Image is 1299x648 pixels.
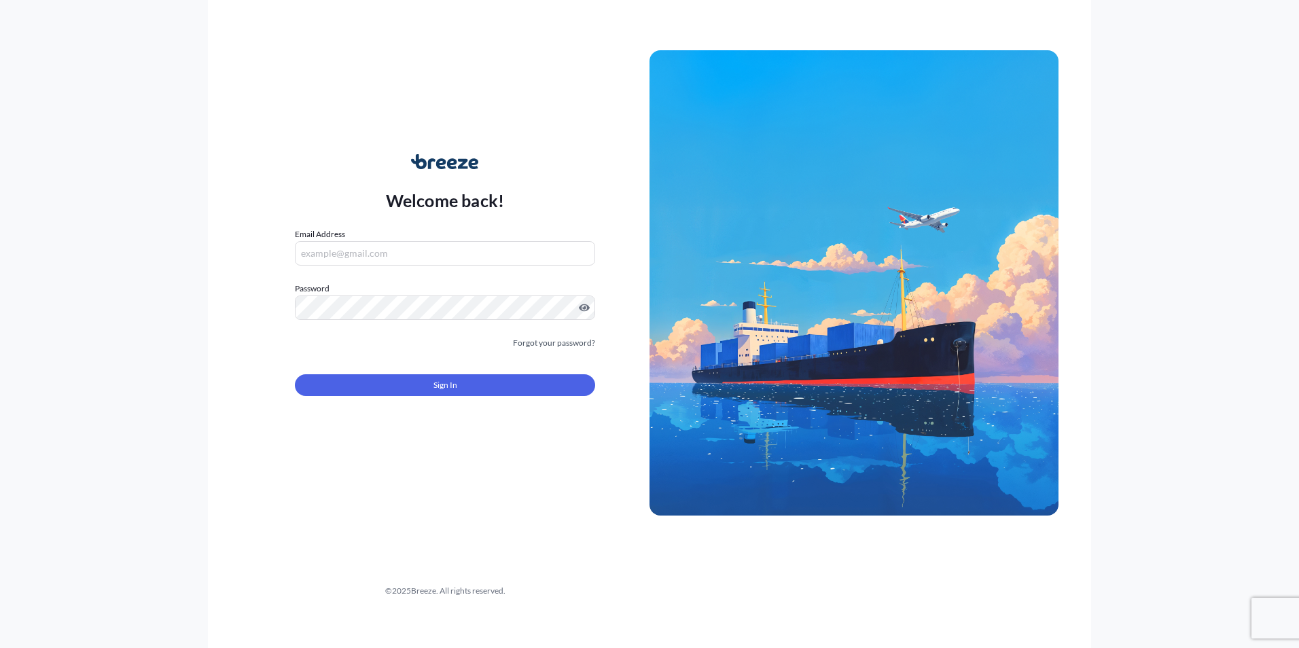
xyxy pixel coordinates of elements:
div: © 2025 Breeze. All rights reserved. [241,584,649,598]
button: Show password [579,302,590,313]
img: Ship illustration [649,50,1058,515]
span: Sign In [433,378,457,392]
button: Sign In [295,374,595,396]
label: Password [295,282,595,295]
a: Forgot your password? [513,336,595,350]
p: Welcome back! [386,190,505,211]
input: example@gmail.com [295,241,595,266]
label: Email Address [295,228,345,241]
